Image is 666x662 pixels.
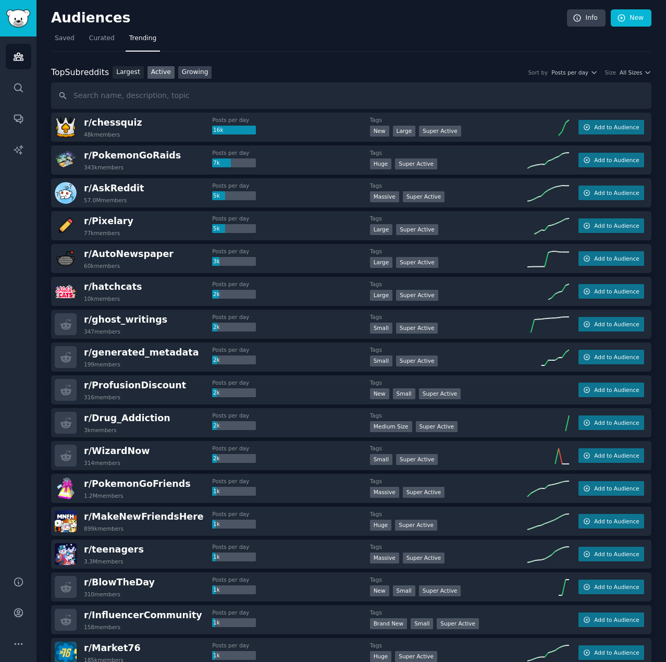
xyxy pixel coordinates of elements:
[126,30,160,52] a: Trending
[212,248,369,255] dt: Posts per day
[212,543,369,550] dt: Posts per day
[212,520,256,529] div: 1k
[393,388,415,399] div: Small
[212,618,256,628] div: 1k
[594,518,639,525] span: Add to Audience
[84,164,124,171] div: 343k members
[84,413,170,423] span: r/ Drug_Addiction
[594,124,639,131] span: Add to Audience
[551,69,588,76] span: Posts per day
[370,346,527,353] dt: Tags
[55,215,77,237] img: Pixelary
[578,317,644,332] button: Add to Audience
[594,583,639,591] span: Add to Audience
[578,481,644,496] button: Add to Audience
[84,197,127,204] div: 57.0M members
[403,553,445,563] div: Super Active
[212,609,369,616] dt: Posts per day
[370,158,392,169] div: Huge
[212,149,369,156] dt: Posts per day
[84,610,202,620] span: r/ InfluencerCommunity
[84,394,120,401] div: 316 members
[419,126,461,137] div: Super Active
[396,454,438,465] div: Super Active
[370,379,527,386] dt: Tags
[396,257,438,268] div: Super Active
[84,577,155,587] span: r/ BlowTheDay
[55,182,77,204] img: AskReddit
[370,280,527,288] dt: Tags
[51,82,651,109] input: Search name, description, topic
[528,69,548,76] div: Sort by
[370,149,527,156] dt: Tags
[594,288,639,295] span: Add to Audience
[370,421,412,432] div: Medium Size
[212,158,256,168] div: 7k
[594,419,639,426] span: Add to Audience
[620,69,642,76] span: All Sizes
[84,380,186,390] span: r/ ProfusionDiscount
[370,248,527,255] dt: Tags
[578,186,644,200] button: Add to Audience
[403,191,445,202] div: Super Active
[84,426,117,434] div: 3k members
[84,328,120,335] div: 347 members
[393,126,416,137] div: Large
[403,487,445,498] div: Super Active
[84,131,120,138] div: 48k members
[437,618,479,629] div: Super Active
[370,313,527,321] dt: Tags
[212,477,369,485] dt: Posts per day
[578,251,644,266] button: Add to Audience
[212,576,369,583] dt: Posts per day
[84,117,142,128] span: r/ chessquiz
[594,255,639,262] span: Add to Audience
[578,415,644,430] button: Add to Audience
[84,643,141,653] span: r/ Market76
[84,492,124,499] div: 1.2M members
[419,585,461,596] div: Super Active
[84,479,191,489] span: r/ PokemonGoFriends
[212,642,369,649] dt: Posts per day
[370,454,392,465] div: Small
[395,158,437,169] div: Super Active
[212,454,256,463] div: 2k
[55,510,77,532] img: MakeNewFriendsHere
[212,191,256,201] div: 5k
[212,412,369,419] dt: Posts per day
[370,543,527,550] dt: Tags
[416,421,458,432] div: Super Active
[370,412,527,419] dt: Tags
[370,388,389,399] div: New
[178,66,212,79] a: Growing
[84,558,124,565] div: 3.3M members
[6,9,30,28] img: GummySearch logo
[578,645,644,660] button: Add to Audience
[84,544,144,555] span: r/ teenagers
[84,347,199,358] span: r/ generated_metadata
[84,446,150,456] span: r/ WizardNow
[567,9,606,27] a: Info
[578,350,644,364] button: Add to Audience
[594,452,639,459] span: Add to Audience
[578,383,644,397] button: Add to Audience
[370,257,393,268] div: Large
[212,116,369,124] dt: Posts per day
[370,323,392,334] div: Small
[212,323,256,332] div: 2k
[55,477,77,499] img: PokemonGoFriends
[84,262,120,269] div: 60k members
[212,257,256,266] div: 3k
[84,150,181,161] span: r/ PokemonGoRaids
[212,126,256,135] div: 16k
[212,215,369,222] dt: Posts per day
[396,355,438,366] div: Super Active
[370,224,393,235] div: Large
[419,388,461,399] div: Super Active
[212,379,369,386] dt: Posts per day
[84,314,167,325] span: r/ ghost_writings
[51,30,78,52] a: Saved
[395,651,437,662] div: Super Active
[84,623,120,631] div: 158 members
[212,553,256,562] div: 1k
